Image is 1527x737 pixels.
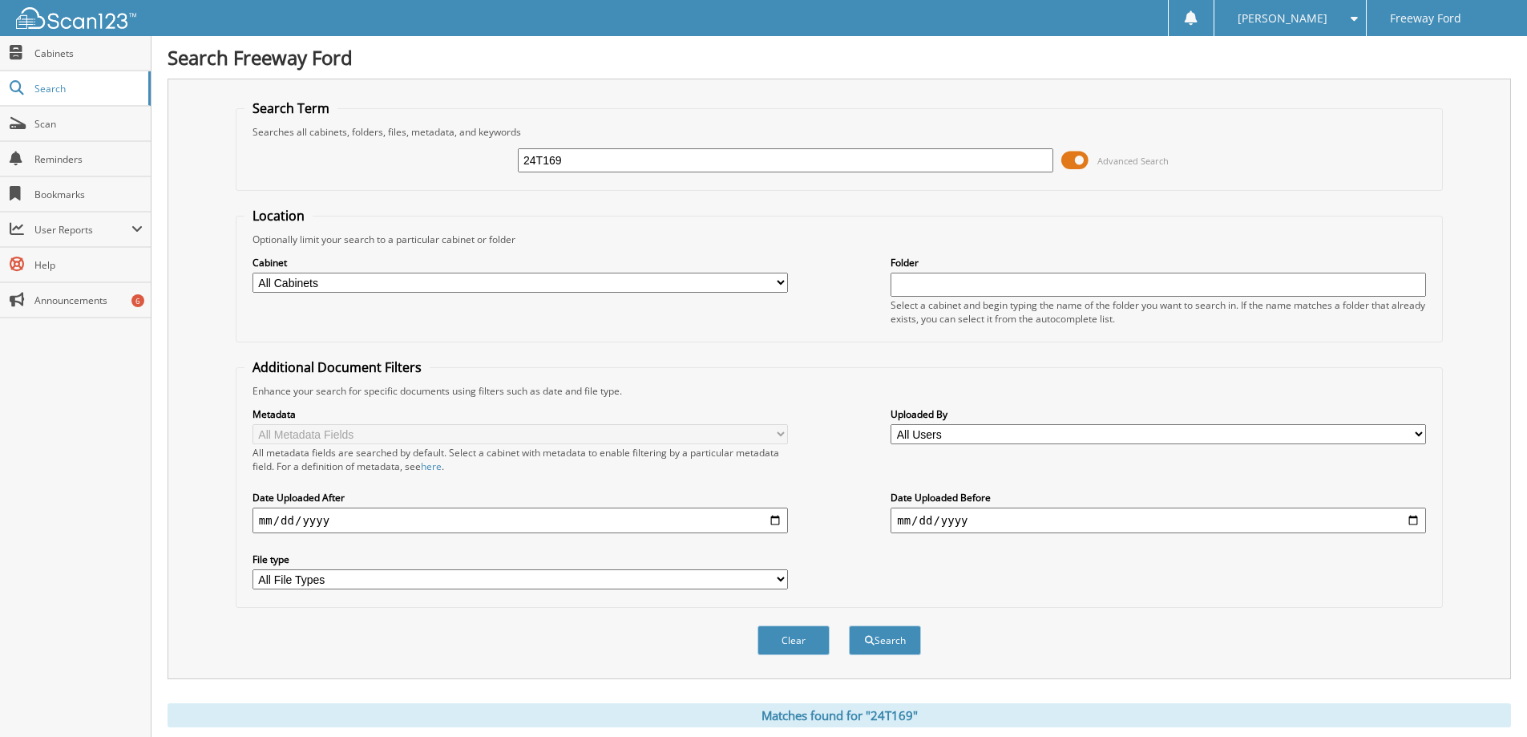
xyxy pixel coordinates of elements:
[252,407,788,421] label: Metadata
[168,703,1511,727] div: Matches found for "24T169"
[34,188,143,201] span: Bookmarks
[252,256,788,269] label: Cabinet
[34,258,143,272] span: Help
[244,384,1434,398] div: Enhance your search for specific documents using filters such as date and file type.
[244,125,1434,139] div: Searches all cabinets, folders, files, metadata, and keywords
[34,294,143,307] span: Announcements
[891,298,1426,326] div: Select a cabinet and begin typing the name of the folder you want to search in. If the name match...
[34,152,143,166] span: Reminders
[252,446,788,473] div: All metadata fields are searched by default. Select a cabinet with metadata to enable filtering b...
[849,626,921,655] button: Search
[244,99,337,117] legend: Search Term
[131,294,144,307] div: 6
[1097,155,1169,167] span: Advanced Search
[244,358,430,376] legend: Additional Document Filters
[891,491,1426,504] label: Date Uploaded Before
[891,407,1426,421] label: Uploaded By
[34,82,140,95] span: Search
[244,207,313,225] legend: Location
[34,47,143,60] span: Cabinets
[244,233,1434,246] div: Optionally limit your search to a particular cabinet or folder
[891,508,1426,533] input: end
[1238,14,1327,23] span: [PERSON_NAME]
[168,44,1511,71] h1: Search Freeway Ford
[16,7,136,29] img: scan123-logo-white.svg
[891,256,1426,269] label: Folder
[757,626,830,655] button: Clear
[421,460,442,473] a: here
[252,491,788,504] label: Date Uploaded After
[34,117,143,131] span: Scan
[1390,14,1461,23] span: Freeway Ford
[252,553,788,566] label: File type
[34,223,131,237] span: User Reports
[252,508,788,533] input: start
